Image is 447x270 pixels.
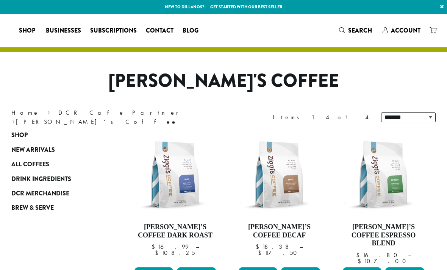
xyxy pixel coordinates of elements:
bdi: 18.38 [256,243,292,251]
span: Contact [146,26,173,36]
bdi: 108.25 [155,249,195,257]
span: Account [391,26,420,35]
span: Blog [183,26,198,36]
div: Items 1-4 of 4 [273,113,370,122]
h4: [PERSON_NAME]’s Coffee Decaf [237,223,322,239]
a: [PERSON_NAME]’s Coffee Decaf [237,132,322,264]
a: DCR Cafe Partner [58,109,184,117]
span: New Arrivals [11,145,55,155]
a: [PERSON_NAME]’s Coffee Dark Roast [133,132,218,264]
span: $ [358,257,364,265]
span: › [12,115,15,126]
a: Home [11,109,39,117]
a: New Arrivals [11,143,100,157]
a: Brew & Serve [11,201,100,215]
bdi: 107.00 [358,257,409,265]
bdi: 117.50 [258,249,300,257]
img: Ziggis-Decaf-Blend-12-oz.png [237,132,322,217]
span: All Coffees [11,160,49,169]
h1: [PERSON_NAME]'s Coffee [6,70,441,92]
span: – [408,251,411,259]
a: Drink Ingredients [11,172,100,186]
bdi: 16.99 [152,243,189,251]
span: Shop [19,26,35,36]
span: $ [356,251,363,259]
span: – [300,243,303,251]
span: – [196,243,199,251]
span: Search [348,26,372,35]
span: $ [258,249,264,257]
span: Drink Ingredients [11,175,71,184]
span: Businesses [46,26,81,36]
a: All Coffees [11,157,100,172]
img: Ziggis-Espresso-Blend-12-oz.png [341,132,426,217]
span: $ [155,249,161,257]
bdi: 16.80 [356,251,401,259]
span: › [47,106,50,117]
span: $ [256,243,262,251]
span: $ [152,243,158,251]
a: Search [334,24,378,37]
img: Ziggis-Dark-Blend-12-oz.png [133,132,218,217]
a: [PERSON_NAME]’s Coffee Espresso Blend [341,132,426,264]
span: DCR Merchandise [11,189,69,198]
span: Shop [11,131,28,140]
span: Subscriptions [90,26,137,36]
a: Shop [14,25,41,37]
nav: Breadcrumb [11,108,212,126]
a: Shop [11,128,100,142]
a: Get started with our best seller [210,4,282,10]
a: DCR Merchandise [11,186,100,201]
h4: [PERSON_NAME]’s Coffee Espresso Blend [341,223,426,248]
span: Brew & Serve [11,203,54,213]
h4: [PERSON_NAME]’s Coffee Dark Roast [133,223,218,239]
